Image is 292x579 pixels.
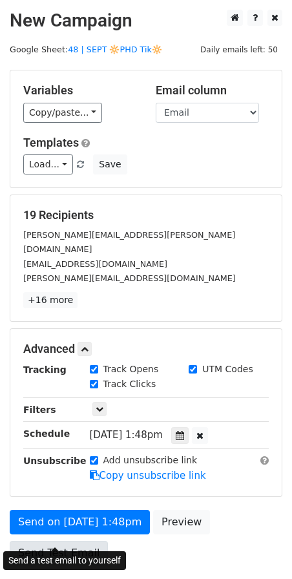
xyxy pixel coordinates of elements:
[10,45,162,54] small: Google Sheet:
[10,541,108,565] a: Send Test Email
[3,551,126,570] div: Send a test email to yourself
[23,273,236,283] small: [PERSON_NAME][EMAIL_ADDRESS][DOMAIN_NAME]
[68,45,162,54] a: 48 | SEPT 🔆PHD Tik🔆
[196,45,282,54] a: Daily emails left: 50
[153,510,210,534] a: Preview
[90,470,206,481] a: Copy unsubscribe link
[90,429,163,441] span: [DATE] 1:48pm
[227,517,292,579] iframe: Chat Widget
[23,259,167,269] small: [EMAIL_ADDRESS][DOMAIN_NAME]
[23,342,269,356] h5: Advanced
[10,510,150,534] a: Send on [DATE] 1:48pm
[23,364,67,375] strong: Tracking
[156,83,269,98] h5: Email column
[23,292,78,308] a: +16 more
[10,10,282,32] h2: New Campaign
[103,454,198,467] label: Add unsubscribe link
[23,428,70,439] strong: Schedule
[23,154,73,174] a: Load...
[23,208,269,222] h5: 19 Recipients
[202,363,253,376] label: UTM Codes
[23,83,136,98] h5: Variables
[196,43,282,57] span: Daily emails left: 50
[103,377,156,391] label: Track Clicks
[23,456,87,466] strong: Unsubscribe
[103,363,159,376] label: Track Opens
[93,154,127,174] button: Save
[23,136,79,149] a: Templates
[23,103,102,123] a: Copy/paste...
[23,405,56,415] strong: Filters
[23,230,235,255] small: [PERSON_NAME][EMAIL_ADDRESS][PERSON_NAME][DOMAIN_NAME]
